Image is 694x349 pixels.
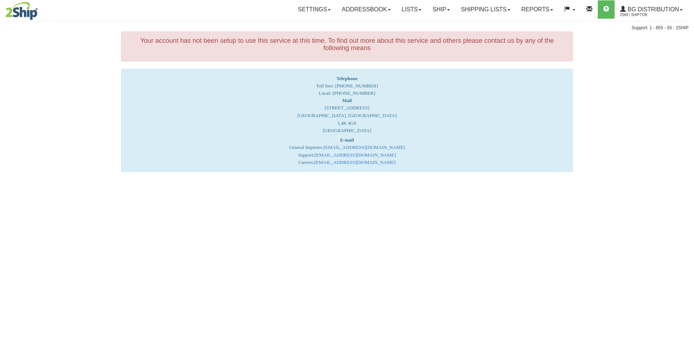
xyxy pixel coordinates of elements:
a: Shipping lists [455,0,516,19]
a: [EMAIL_ADDRESS][DOMAIN_NAME] [323,145,405,150]
strong: E-mail [340,137,354,143]
h4: Your account has not been setup to use this service at this time. To find out more about this ser... [127,37,567,52]
strong: Telephone [336,76,357,81]
strong: Mail [342,98,352,103]
a: Lists [396,0,427,19]
font: General Inquiries: Support: Careers: [289,137,405,165]
img: logo2569.jpg [5,2,38,20]
a: [EMAIL_ADDRESS][DOMAIN_NAME] [314,160,395,165]
div: Support: 1 - 855 - 55 - 2SHIP [5,25,689,31]
span: Toll free: [PHONE_NUMBER] Local: [PHONE_NUMBER] [316,76,378,96]
a: BG Distribution 2569 / ShipTor [615,0,688,19]
iframe: chat widget [677,137,693,212]
font: [STREET_ADDRESS] [GEOGRAPHIC_DATA], [GEOGRAPHIC_DATA] L4K 4G9 [GEOGRAPHIC_DATA] [297,98,397,133]
a: [EMAIL_ADDRESS][DOMAIN_NAME] [315,152,396,158]
span: 2569 / ShipTor [620,11,675,19]
span: BG Distribution [626,6,679,12]
a: Reports [516,0,559,19]
a: Addressbook [336,0,396,19]
a: Settings [292,0,336,19]
a: Ship [427,0,455,19]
